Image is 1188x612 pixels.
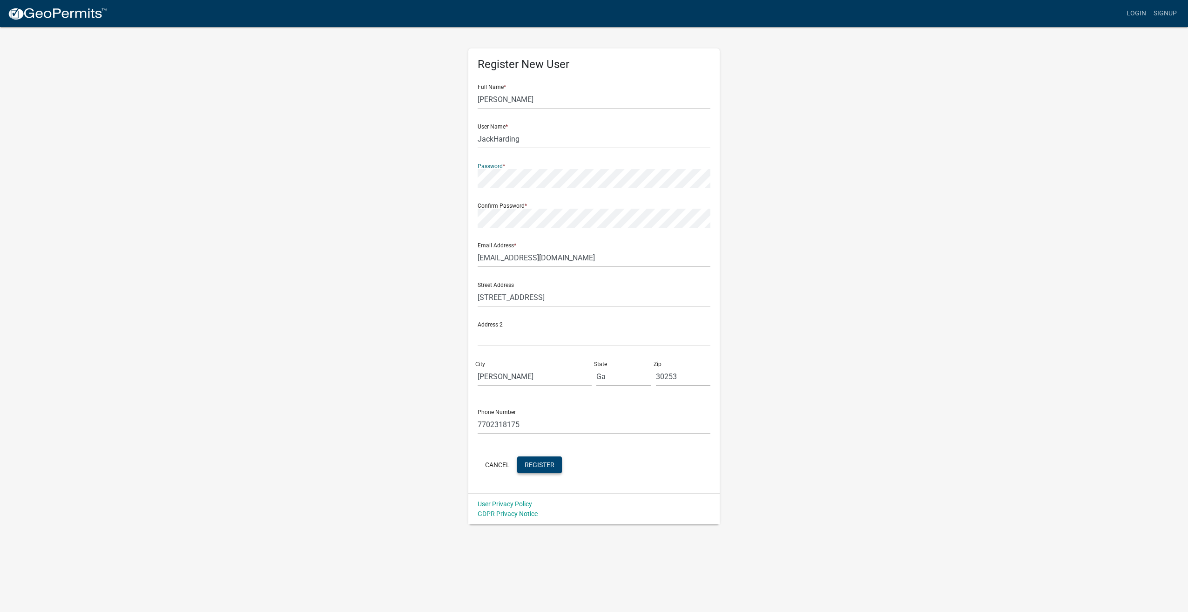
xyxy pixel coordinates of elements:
a: GDPR Privacy Notice [478,510,538,517]
a: Signup [1150,5,1181,22]
h5: Register New User [478,58,710,71]
button: Cancel [478,456,517,473]
span: Register [525,461,554,468]
a: User Privacy Policy [478,500,532,508]
button: Register [517,456,562,473]
a: Login [1123,5,1150,22]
